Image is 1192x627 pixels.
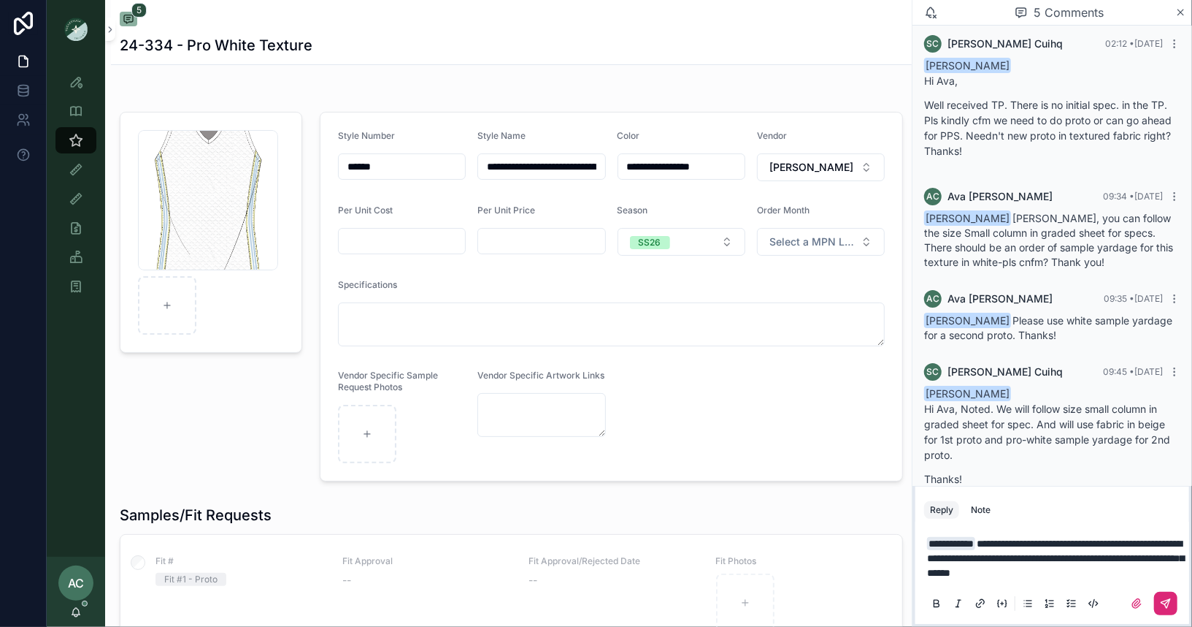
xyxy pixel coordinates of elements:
span: -- [342,573,351,588]
span: Select a MPN LEVEL ORDER MONTH [769,235,855,249]
h1: 24-334 - Pro White Texture [120,35,312,56]
span: Vendor [757,130,787,141]
div: SS26 [639,236,661,249]
span: Vendor Specific Sample Request Photos [338,370,438,392]
p: Well received TP. There is no initial spec. in the TP. Pls kindly cfm we need to do proto or can ... [924,97,1180,159]
span: 09:34 • [DATE] [1103,191,1163,202]
span: Ava [PERSON_NAME] [947,292,1053,306]
span: [PERSON_NAME] [924,386,1011,401]
span: [PERSON_NAME] [924,313,1011,328]
button: Reply [924,501,959,519]
span: [PERSON_NAME], you can follow the size Small column in graded sheet for specs. There should be an... [924,212,1173,268]
span: Style Number [338,130,395,141]
span: -- [529,573,538,588]
span: AC [926,293,939,305]
p: Thanks! [924,471,1180,487]
span: Fit Approval [342,555,512,567]
button: Note [965,501,996,519]
span: Ava [PERSON_NAME] [947,189,1053,204]
span: Per Unit Price [477,205,535,216]
h1: Samples/Fit Requests [120,505,272,525]
span: AC [926,191,939,202]
span: AC [68,574,84,592]
span: 09:35 • [DATE] [1104,293,1163,304]
span: [PERSON_NAME] [924,210,1011,226]
span: Vendor Specific Artwork Links [477,370,604,381]
div: Note [971,504,991,516]
span: Order Month [757,205,810,216]
div: scrollable content [47,58,105,319]
span: Season [618,205,648,216]
span: Fit Approval/Rejected Date [529,555,699,567]
span: Fit # [155,555,325,567]
span: Style Name [477,130,526,141]
div: Fit #1 - Proto [164,573,218,586]
span: 09:45 • [DATE] [1103,366,1163,377]
span: Specifications [338,279,397,290]
span: Per Unit Cost [338,205,393,216]
span: 02:12 • [DATE] [1105,38,1163,49]
button: Select Button [757,153,885,181]
span: SC [927,366,939,378]
img: App logo [64,18,88,41]
span: [PERSON_NAME] [769,160,853,175]
span: SC [927,38,939,50]
button: Select Button [757,228,885,256]
span: 5 Comments [1034,4,1104,21]
span: Please use white sample yardage for a second proto. Thanks! [924,314,1172,341]
span: Color [618,130,640,141]
p: Hi Ava, [924,73,1180,88]
span: [PERSON_NAME] Cuihq [947,37,1063,51]
p: Hi Ava, Noted. We will follow size small column in graded sheet for spec. And will use fabric in ... [924,401,1180,463]
button: 5 [120,12,137,29]
button: Select Button [618,228,745,256]
span: [PERSON_NAME] Cuihq [947,365,1063,379]
span: 5 [131,3,147,18]
span: [PERSON_NAME] [924,58,1011,73]
span: Fit Photos [715,555,885,567]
